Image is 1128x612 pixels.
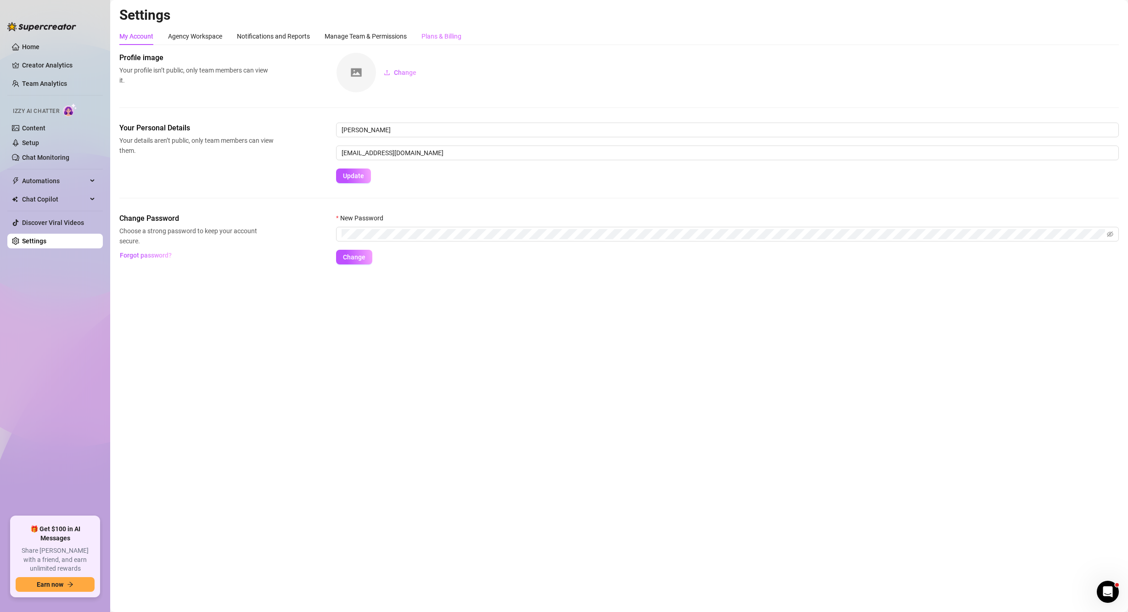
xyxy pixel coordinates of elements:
[22,139,39,146] a: Setup
[1107,231,1113,237] span: eye-invisible
[119,52,274,63] span: Profile image
[22,43,39,51] a: Home
[12,177,19,185] span: thunderbolt
[394,69,416,76] span: Change
[22,192,87,207] span: Chat Copilot
[119,135,274,156] span: Your details aren’t public, only team members can view them.
[342,229,1105,239] input: New Password
[22,174,87,188] span: Automations
[63,103,77,117] img: AI Chatter
[12,196,18,202] img: Chat Copilot
[119,65,274,85] span: Your profile isn’t public, only team members can view it.
[336,123,1119,137] input: Enter name
[22,58,95,73] a: Creator Analytics
[336,168,371,183] button: Update
[119,248,172,263] button: Forgot password?
[325,31,407,41] div: Manage Team & Permissions
[337,53,376,92] img: square-placeholder.png
[22,219,84,226] a: Discover Viral Videos
[119,123,274,134] span: Your Personal Details
[16,577,95,592] button: Earn nowarrow-right
[336,250,372,264] button: Change
[421,31,461,41] div: Plans & Billing
[119,31,153,41] div: My Account
[384,69,390,76] span: upload
[22,124,45,132] a: Content
[1097,581,1119,603] iframe: Intercom live chat
[120,252,172,259] span: Forgot password?
[343,172,364,180] span: Update
[22,154,69,161] a: Chat Monitoring
[237,31,310,41] div: Notifications and Reports
[7,22,76,31] img: logo-BBDzfeDw.svg
[16,525,95,543] span: 🎁 Get $100 in AI Messages
[22,80,67,87] a: Team Analytics
[67,581,73,588] span: arrow-right
[16,546,95,573] span: Share [PERSON_NAME] with a friend, and earn unlimited rewards
[376,65,424,80] button: Change
[22,237,46,245] a: Settings
[37,581,63,588] span: Earn now
[336,213,389,223] label: New Password
[119,213,274,224] span: Change Password
[119,226,274,246] span: Choose a strong password to keep your account secure.
[168,31,222,41] div: Agency Workspace
[336,146,1119,160] input: Enter new email
[13,107,59,116] span: Izzy AI Chatter
[343,253,365,261] span: Change
[119,6,1119,24] h2: Settings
